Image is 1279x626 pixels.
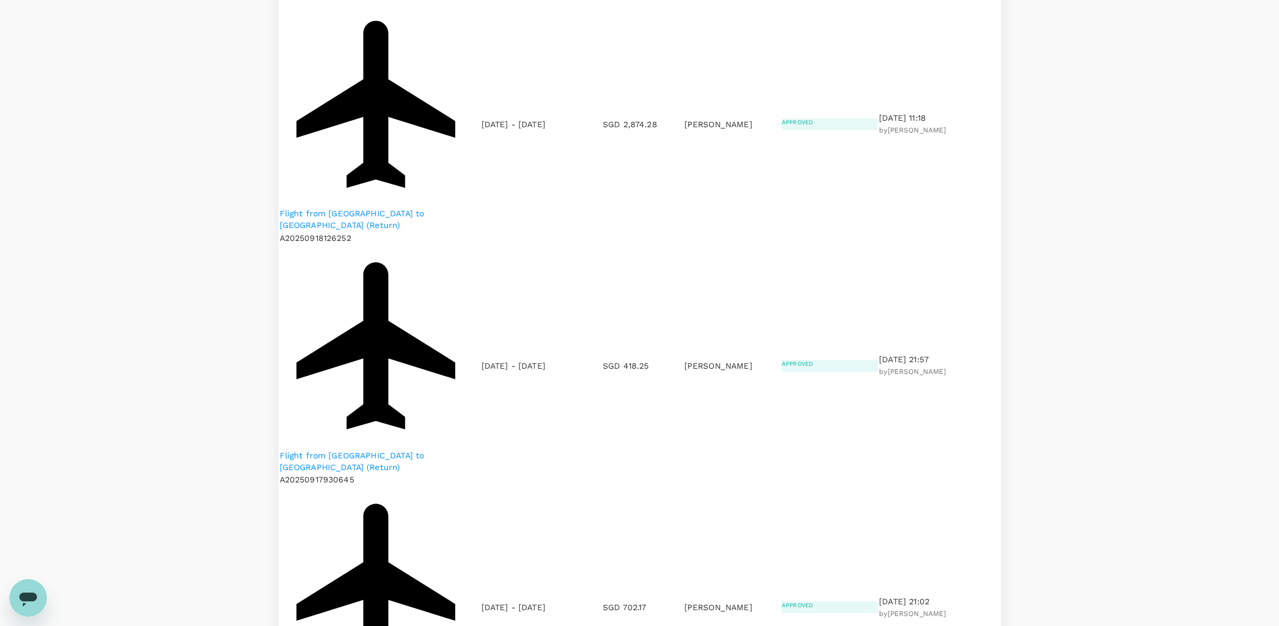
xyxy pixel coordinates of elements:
span: [PERSON_NAME] [888,610,946,618]
p: [DATE] 11:18 [879,112,999,124]
iframe: Button to launch messaging window [9,579,47,617]
p: [DATE] 21:02 [879,596,999,607]
a: Flight from [GEOGRAPHIC_DATA] to [GEOGRAPHIC_DATA] (Return) [280,207,480,231]
span: by [879,610,946,618]
span: [PERSON_NAME] [888,126,946,134]
a: Flight from [GEOGRAPHIC_DATA] to [GEOGRAPHIC_DATA] (Return) [280,450,480,473]
span: [PERSON_NAME] [888,368,946,376]
span: by [879,126,946,134]
p: [DATE] - [DATE] [481,360,545,372]
span: Approved [782,119,813,125]
span: A20250917930645 [280,475,354,484]
p: SGD 2,874.28 [603,118,683,130]
span: Approved [782,602,813,608]
span: Approved [782,360,813,367]
p: [DATE] - [DATE] [481,118,545,130]
p: [PERSON_NAME] [684,118,781,130]
span: by [879,368,946,376]
p: [DATE] 21:57 [879,353,999,365]
p: SGD 702.17 [603,601,683,613]
span: A20250918126252 [280,233,351,243]
p: [PERSON_NAME] [684,360,781,372]
p: [DATE] - [DATE] [481,601,545,613]
p: [PERSON_NAME] [684,601,781,613]
p: SGD 418.25 [603,360,683,372]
